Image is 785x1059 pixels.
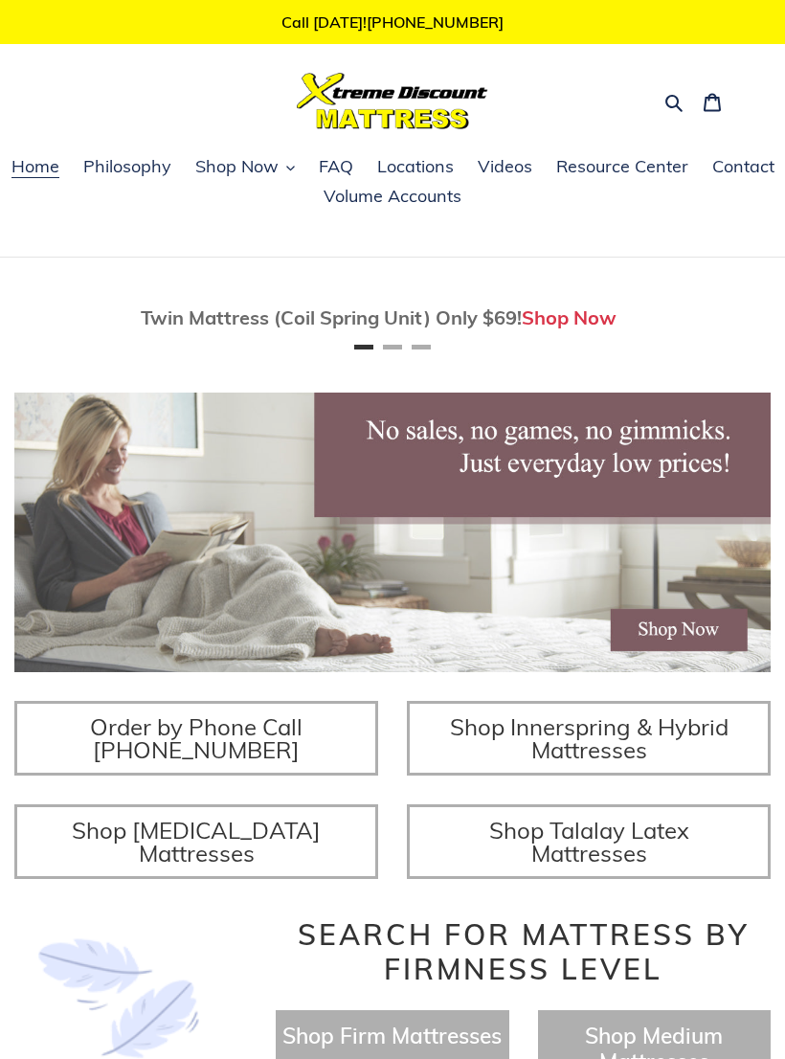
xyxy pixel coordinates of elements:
[297,73,488,129] img: Xtreme Discount Mattress
[377,155,454,178] span: Locations
[309,153,363,182] a: FAQ
[703,153,784,182] a: Contact
[83,155,171,178] span: Philosophy
[314,183,471,212] a: Volume Accounts
[468,153,542,182] a: Videos
[450,712,729,764] span: Shop Innerspring & Hybrid Mattresses
[74,153,181,182] a: Philosophy
[141,305,522,329] span: Twin Mattress (Coil Spring Unit) Only $69!
[556,155,688,178] span: Resource Center
[282,1022,502,1049] a: Shop Firm Mattresses
[712,155,774,178] span: Contact
[367,12,504,32] a: [PHONE_NUMBER]
[324,185,461,208] span: Volume Accounts
[195,155,279,178] span: Shop Now
[368,153,463,182] a: Locations
[547,153,698,182] a: Resource Center
[90,712,303,764] span: Order by Phone Call [PHONE_NUMBER]
[2,153,69,182] a: Home
[478,155,532,178] span: Videos
[407,804,771,879] a: Shop Talalay Latex Mattresses
[186,153,304,182] button: Shop Now
[14,804,378,879] a: Shop [MEDICAL_DATA] Mattresses
[489,816,689,867] span: Shop Talalay Latex Mattresses
[319,155,353,178] span: FAQ
[383,345,402,349] button: Page 2
[72,816,321,867] span: Shop [MEDICAL_DATA] Mattresses
[14,393,771,672] img: herobannermay2022-1652879215306_1200x.jpg
[522,305,617,329] a: Shop Now
[298,916,750,987] span: Search for Mattress by Firmness Level
[412,345,431,349] button: Page 3
[407,701,771,776] a: Shop Innerspring & Hybrid Mattresses
[14,701,378,776] a: Order by Phone Call [PHONE_NUMBER]
[354,345,373,349] button: Page 1
[11,155,59,178] span: Home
